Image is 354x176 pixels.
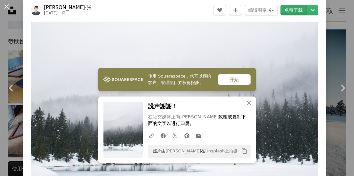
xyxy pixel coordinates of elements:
font: 致谢 [218,114,228,119]
a: [PERSON_NAME]·张 [44,4,91,11]
a: [DATE]一样 [44,11,66,15]
button: 编辑图像 [245,5,278,15]
a: 在社交媒体上向[PERSON_NAME] [148,114,218,119]
button: 喜欢 [213,5,226,15]
a: [PERSON_NAME] [166,149,201,153]
a: Unsplash上拍摄 [205,149,237,153]
a: 在 Pinterest 上分享 [181,129,193,142]
font: 在 [201,149,205,153]
button: 添加到收藏夹 [229,5,242,15]
a: 在 Twitter 上分享 [169,129,181,142]
a: 通过电子邮件分享 [193,129,205,142]
img: 前往 Adam Chang 的个人资料 [31,5,41,15]
font: 编辑图像 [248,8,267,13]
font: [PERSON_NAME]·张 [44,5,91,10]
button: 选择下载大小 [307,5,318,15]
font: 或复制下面的文字以进行归属。 [148,114,246,126]
a: 在 Facebook 上分享 [157,129,169,142]
font: 使用 Squarespace，您可以预约客户、管理项目并获得报酬。 [148,74,211,85]
a: 免费下载 [280,5,307,15]
img: file-1747939142011-51e5cc87e3c9 [103,75,143,84]
font: 照片由 [153,149,166,153]
font: 說声謝謝！ [148,103,178,110]
a: 使用 Squarespace，您可以预约客户、管理项目并获得报酬。开始 [98,68,256,91]
font: 免费下载 [284,8,303,13]
button: 复制到剪贴板 [239,146,250,157]
a: 下一个 [331,57,354,119]
font: 开始 [230,77,239,82]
